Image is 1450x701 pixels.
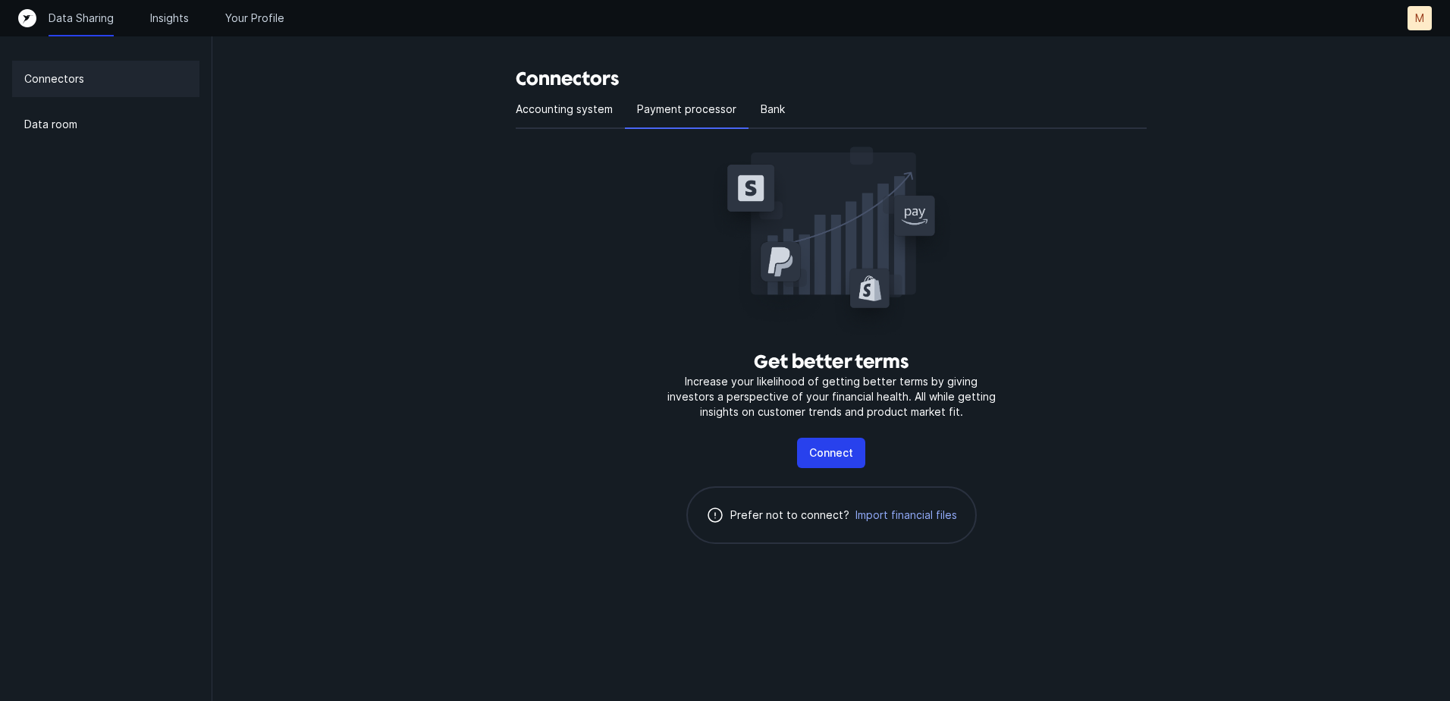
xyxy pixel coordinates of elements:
[12,61,199,97] a: Connectors
[24,70,84,88] p: Connectors
[855,508,957,523] span: Import financial files
[761,100,785,118] p: Bank
[516,100,613,118] p: Accounting system
[12,106,199,143] a: Data room
[1415,11,1424,26] p: M
[797,438,865,468] button: Connect
[710,141,953,338] img: Get better terms
[1408,6,1432,30] button: M
[49,11,114,26] a: Data Sharing
[516,67,1147,91] h3: Connectors
[730,506,849,524] p: Prefer not to connect?
[754,350,909,374] h3: Get better terms
[24,115,77,134] p: Data room
[661,374,1001,420] p: Increase your likelihood of getting better terms by giving investors a perspective of your financ...
[150,11,189,26] a: Insights
[225,11,284,26] a: Your Profile
[637,100,736,118] p: Payment processor
[809,444,853,462] p: Connect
